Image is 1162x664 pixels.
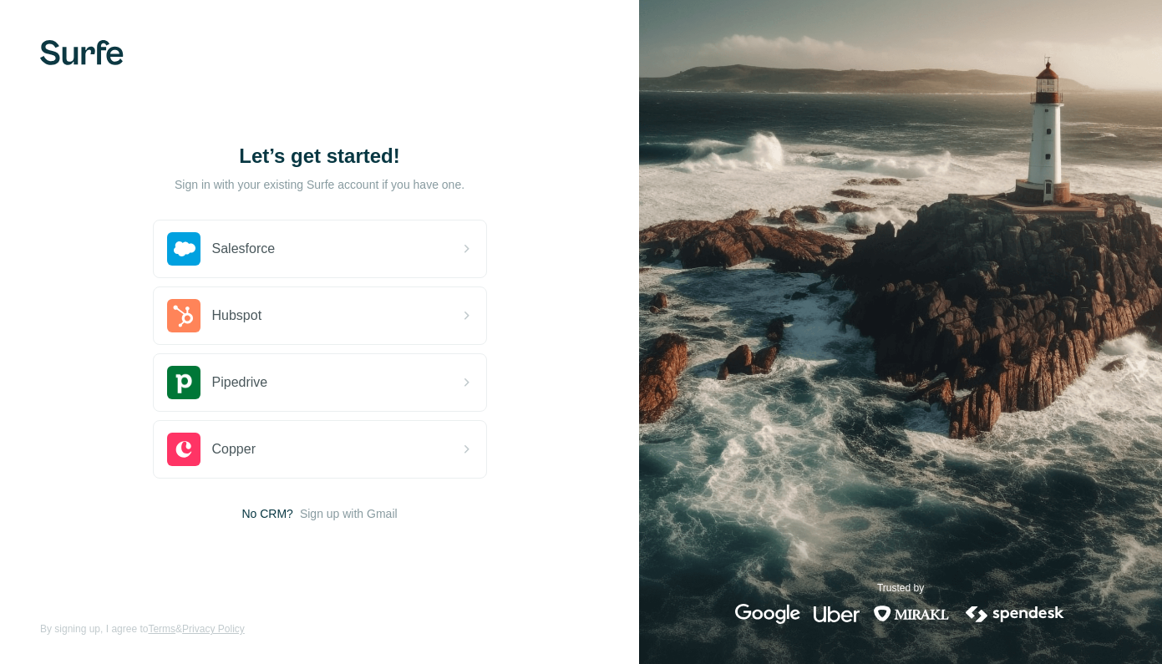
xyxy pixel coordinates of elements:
[167,299,200,332] img: hubspot's logo
[241,505,292,522] span: No CRM?
[167,366,200,399] img: pipedrive's logo
[212,439,256,459] span: Copper
[873,604,950,624] img: mirakl's logo
[300,505,398,522] button: Sign up with Gmail
[175,176,464,193] p: Sign in with your existing Surfe account if you have one.
[963,604,1067,624] img: spendesk's logo
[814,604,860,624] img: uber's logo
[735,604,800,624] img: google's logo
[182,623,245,635] a: Privacy Policy
[212,373,268,393] span: Pipedrive
[212,239,276,259] span: Salesforce
[212,306,262,326] span: Hubspot
[148,623,175,635] a: Terms
[153,143,487,170] h1: Let’s get started!
[877,580,924,596] p: Trusted by
[40,621,245,636] span: By signing up, I agree to &
[167,433,200,466] img: copper's logo
[167,232,200,266] img: salesforce's logo
[40,40,124,65] img: Surfe's logo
